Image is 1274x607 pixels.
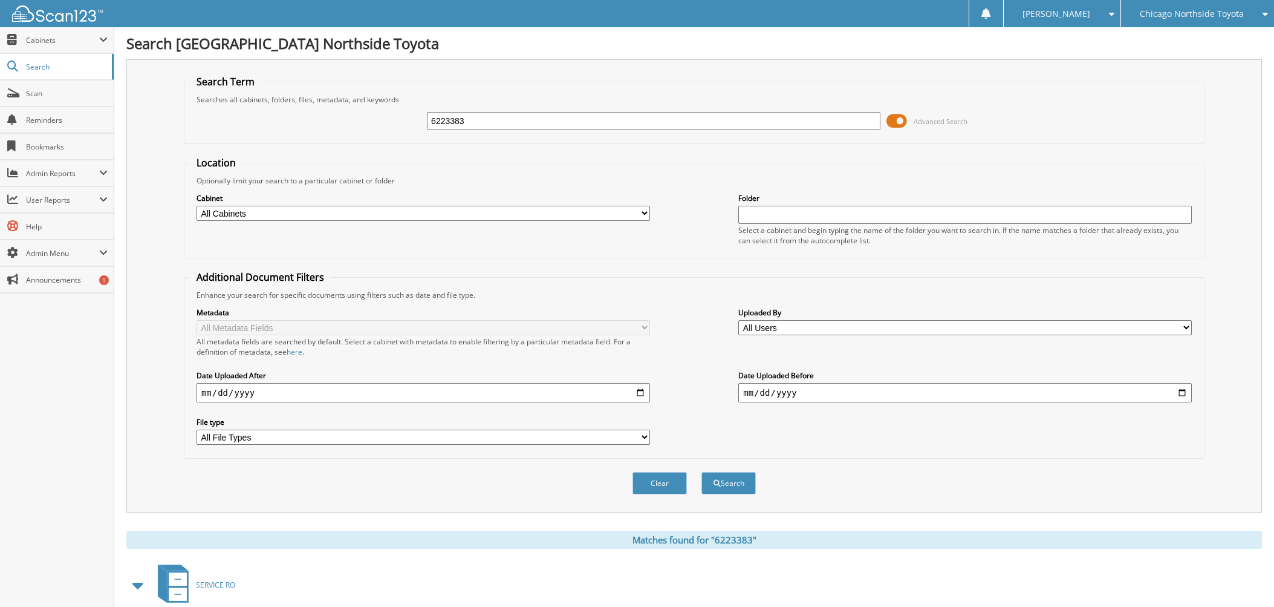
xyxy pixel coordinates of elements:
span: Admin Reports [26,168,99,179]
button: Clear [632,472,687,494]
span: Scan [26,88,108,99]
label: Date Uploaded Before [738,370,1192,381]
label: Uploaded By [738,307,1192,318]
span: Bookmarks [26,142,108,152]
div: 1 [99,275,109,285]
div: Matches found for "6223383" [126,531,1262,549]
span: Help [26,221,108,232]
a: here [287,347,302,357]
span: Reminders [26,115,108,125]
div: Select a cabinet and begin typing the name of the folder you want to search in. If the name match... [738,225,1192,246]
label: Metadata [197,307,650,318]
label: File type [197,417,650,427]
span: User Reports [26,195,99,205]
div: Enhance your search for specific documents using filters such as date and file type. [190,290,1198,300]
legend: Search Term [190,75,261,88]
span: Search [26,62,106,72]
div: Optionally limit your search to a particular cabinet or folder [190,176,1198,186]
label: Folder [738,193,1192,203]
span: Announcements [26,275,108,285]
input: end [738,383,1192,402]
span: Chicago Northside Toyota [1140,10,1244,18]
span: Advanced Search [914,117,967,126]
input: start [197,383,650,402]
span: [PERSON_NAME] [1022,10,1090,18]
legend: Location [190,156,242,169]
span: Admin Menu [26,248,99,258]
button: Search [701,472,756,494]
span: Cabinets [26,35,99,45]
img: scan123-logo-white.svg [12,5,103,22]
label: Date Uploaded After [197,370,650,381]
span: SERVICE RO [196,580,235,590]
label: Cabinet [197,193,650,203]
h1: Search [GEOGRAPHIC_DATA] Northside Toyota [126,33,1262,53]
div: Searches all cabinets, folders, files, metadata, and keywords [190,94,1198,105]
legend: Additional Document Filters [190,271,330,284]
div: All metadata fields are searched by default. Select a cabinet with metadata to enable filtering b... [197,336,650,357]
